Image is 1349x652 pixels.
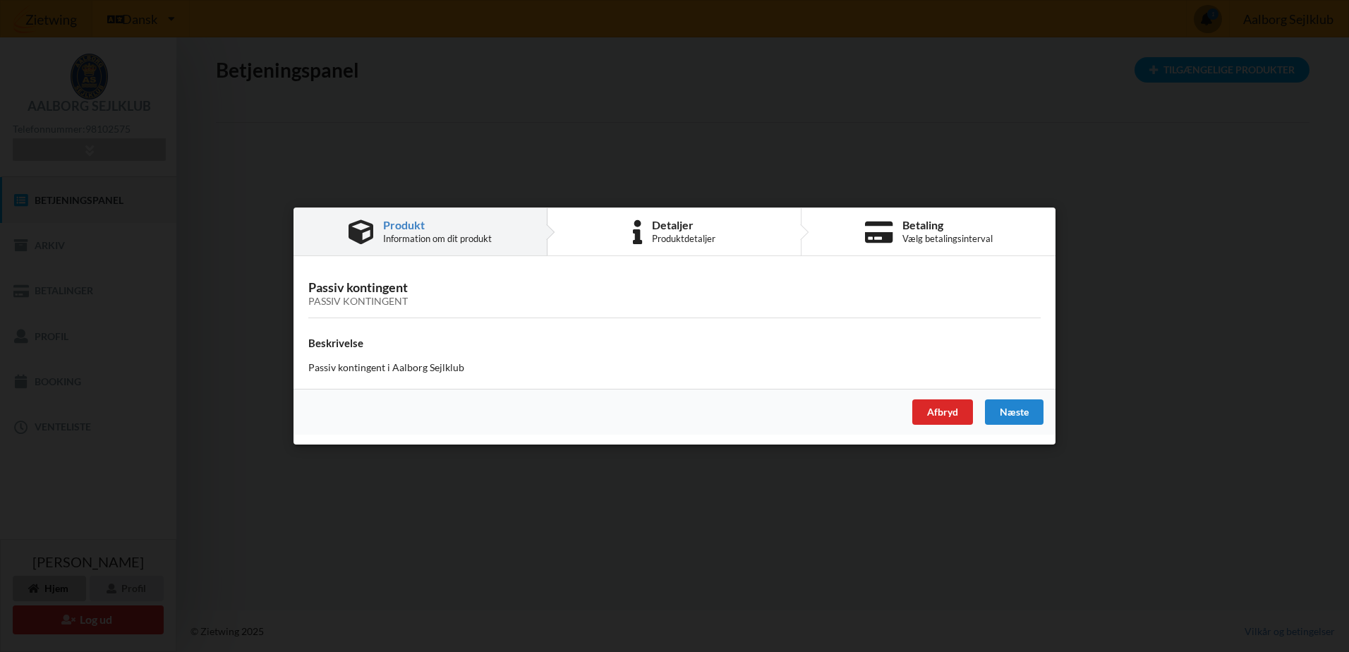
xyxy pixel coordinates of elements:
div: Vælg betalingsinterval [902,233,993,244]
div: Afbryd [912,399,973,425]
div: Produkt [383,219,492,231]
div: Næste [985,399,1043,425]
div: Passiv kontingent i Aalborg Sejlklub [308,361,1041,375]
h4: Beskrivelse [308,337,1041,350]
div: Information om dit produkt [383,233,492,244]
h3: Passiv kontingent [308,279,1041,308]
div: Passiv kontingent [308,296,1041,308]
div: Detaljer [652,219,715,231]
div: Produktdetaljer [652,233,715,244]
div: Betaling [902,219,993,231]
